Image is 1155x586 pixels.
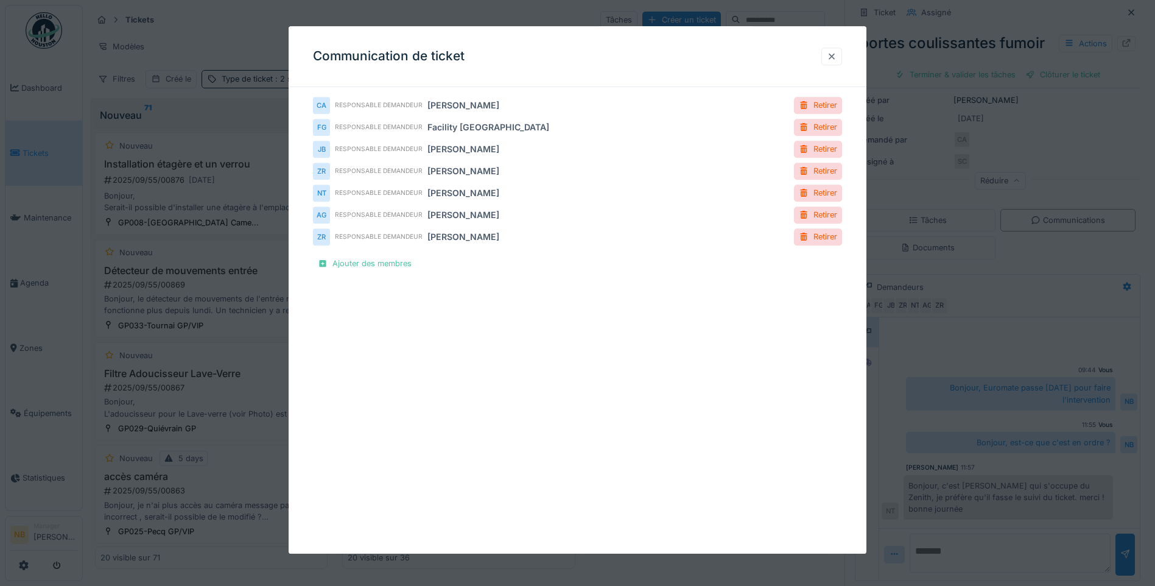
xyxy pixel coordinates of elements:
div: Retirer [794,185,842,202]
div: NT [313,185,330,202]
div: Retirer [794,141,842,158]
div: [PERSON_NAME] [427,143,499,156]
div: Responsable demandeur [335,145,423,154]
div: Responsable demandeur [335,167,423,176]
div: Responsable demandeur [335,123,423,132]
div: CA [313,97,330,114]
h3: Communication de ticket [313,49,465,64]
div: Ajouter des membres [313,255,416,272]
div: ZR [313,163,330,180]
div: [PERSON_NAME] [427,209,499,222]
div: Facility [GEOGRAPHIC_DATA] [427,121,549,134]
div: Responsable demandeur [335,233,423,242]
div: Retirer [794,163,842,180]
div: JB [313,141,330,158]
div: Responsable demandeur [335,101,423,110]
div: [PERSON_NAME] [427,231,499,244]
div: Retirer [794,207,842,224]
div: Retirer [794,119,842,136]
div: Responsable demandeur [335,189,423,198]
div: Retirer [794,229,842,245]
div: Responsable demandeur [335,211,423,220]
div: ZR [313,228,330,245]
div: FG [313,119,330,136]
div: AG [313,207,330,224]
div: [PERSON_NAME] [427,165,499,178]
div: Retirer [794,97,842,114]
div: [PERSON_NAME] [427,187,499,200]
div: [PERSON_NAME] [427,99,499,112]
